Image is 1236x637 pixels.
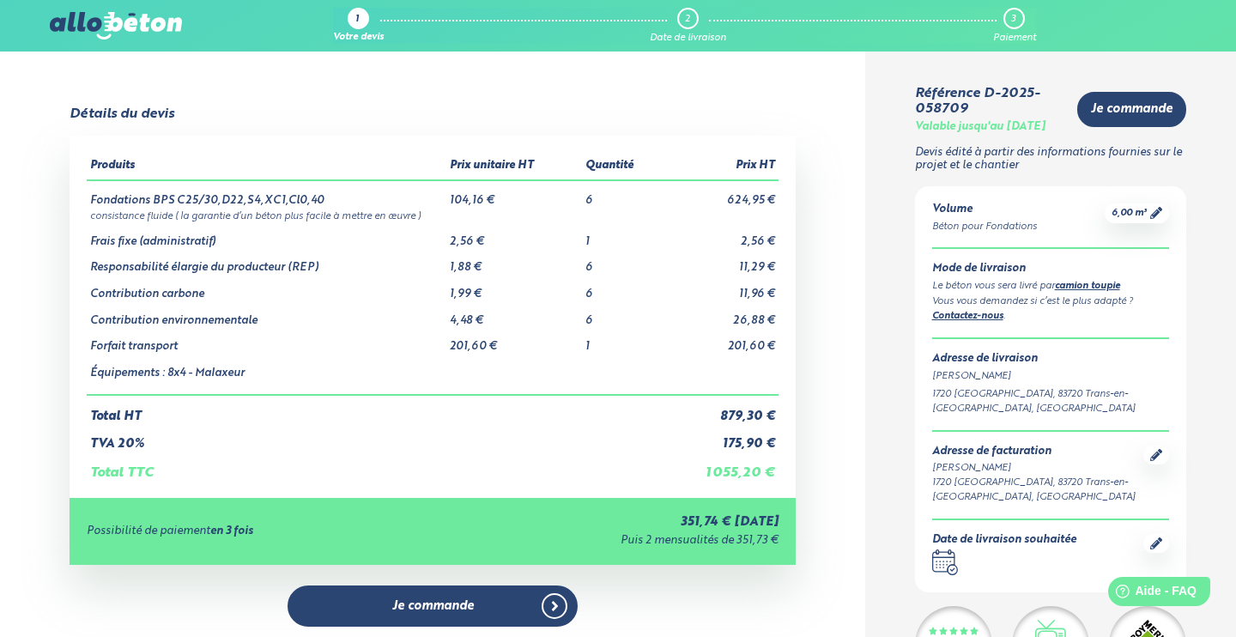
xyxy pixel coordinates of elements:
div: Votre devis [333,33,384,44]
td: 201,60 € [664,327,779,354]
div: 1720 [GEOGRAPHIC_DATA], 83720 Trans-en-[GEOGRAPHIC_DATA], [GEOGRAPHIC_DATA] [932,476,1144,505]
td: Contribution carbone [87,275,446,301]
div: Détails du devis [70,106,174,122]
div: Référence D-2025-058709 [915,86,1064,118]
span: Je commande [1091,102,1172,117]
div: Volume [932,203,1037,216]
th: Prix unitaire HT [446,153,583,180]
td: 1,99 € [446,275,583,301]
a: 2 Date de livraison [650,8,726,44]
div: Paiement [993,33,1036,44]
th: Produits [87,153,446,180]
div: [PERSON_NAME] [932,369,1170,384]
td: 104,16 € [446,180,583,208]
div: 1720 [GEOGRAPHIC_DATA], 83720 Trans-en-[GEOGRAPHIC_DATA], [GEOGRAPHIC_DATA] [932,387,1170,416]
td: 26,88 € [664,301,779,328]
td: 1 [582,222,664,249]
div: Béton pour Fondations [932,220,1037,234]
iframe: Help widget launcher [1083,570,1217,618]
td: 1 055,20 € [664,452,779,481]
span: Je commande [392,599,474,614]
td: 175,90 € [664,423,779,452]
p: Devis édité à partir des informations fournies sur le projet et le chantier [915,147,1187,172]
td: TVA 20% [87,423,665,452]
div: Adresse de facturation [932,446,1144,458]
div: [PERSON_NAME] [932,461,1144,476]
td: 879,30 € [664,395,779,424]
img: allobéton [50,12,182,39]
div: Date de livraison souhaitée [932,534,1076,547]
td: Frais fixe (administratif) [87,222,446,249]
td: 624,95 € [664,180,779,208]
div: Puis 2 mensualités de 351,73 € [442,535,779,548]
td: 1 [582,327,664,354]
div: 3 [1011,14,1015,25]
td: 6 [582,180,664,208]
a: Je commande [288,585,579,628]
div: Vous vous demandez si c’est le plus adapté ? . [932,294,1170,325]
div: Mode de livraison [932,263,1170,276]
a: 1 Votre devis [333,8,384,44]
td: Forfait transport [87,327,446,354]
td: 2,56 € [446,222,583,249]
td: 11,96 € [664,275,779,301]
div: 351,74 € [DATE] [442,515,779,530]
a: Je commande [1077,92,1186,127]
td: 6 [582,275,664,301]
div: Le béton vous sera livré par [932,279,1170,294]
div: 1 [355,15,359,26]
a: 3 Paiement [993,8,1036,44]
td: 6 [582,301,664,328]
div: Date de livraison [650,33,726,44]
td: Total HT [87,395,665,424]
div: Adresse de livraison [932,353,1170,366]
td: Total TTC [87,452,665,481]
a: camion toupie [1055,282,1120,291]
td: 4,48 € [446,301,583,328]
a: Contactez-nous [932,312,1003,321]
div: Valable jusqu'au [DATE] [915,121,1045,134]
td: Fondations BPS C25/30,D22,S4,XC1,Cl0,40 [87,180,446,208]
td: Équipements : 8x4 - Malaxeur [87,354,446,395]
td: Responsabilité élargie du producteur (REP) [87,248,446,275]
div: Possibilité de paiement [87,525,442,538]
td: 2,56 € [664,222,779,249]
td: Contribution environnementale [87,301,446,328]
td: 201,60 € [446,327,583,354]
div: 2 [685,14,690,25]
strong: en 3 fois [210,525,253,537]
td: consistance fluide ( la garantie d’un béton plus facile à mettre en œuvre ) [87,208,779,222]
th: Quantité [582,153,664,180]
td: 6 [582,248,664,275]
td: 1,88 € [446,248,583,275]
td: 11,29 € [664,248,779,275]
th: Prix HT [664,153,779,180]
